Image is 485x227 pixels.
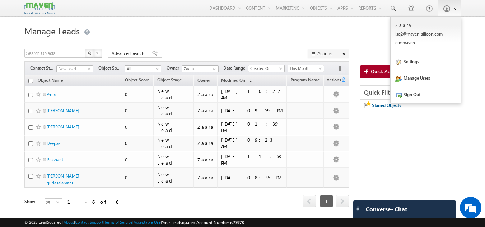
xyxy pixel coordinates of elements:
a: next [336,196,349,207]
span: select [56,200,62,204]
a: Object Stage [154,76,185,85]
div: Zaara [197,140,214,146]
a: About [64,220,74,224]
a: [PERSON_NAME] [47,108,79,113]
a: Zaara lsq2@maven-silicon.com crmmaven [391,17,461,53]
span: 1 [320,195,333,207]
a: Program Name [287,76,323,85]
span: Program Name [290,77,320,82]
a: prev [303,196,316,207]
div: [DATE] 11:53 PM [221,153,283,166]
span: 77978 [233,220,244,225]
div: [DATE] 09:23 AM [221,137,283,150]
span: Date Range [223,65,248,71]
div: 0 [125,124,150,130]
input: Check all records [28,79,33,83]
span: New Lead [57,66,91,72]
span: Owner [167,65,182,71]
img: Custom Logo [24,2,55,14]
div: [DATE] 01:39 PM [221,120,283,133]
span: prev [303,195,316,207]
span: Starred Objects [372,103,401,108]
div: 0 [125,174,150,181]
a: Venu [47,91,56,97]
a: Deepak [47,141,61,146]
a: [PERSON_NAME] [47,124,79,129]
div: New Lead [157,153,190,166]
div: Zaara [197,174,214,181]
div: 0 [125,156,150,163]
a: Prashant [47,157,63,162]
div: [DATE] 09:59 PM [221,107,283,114]
a: Modified On (sorted descending) [218,76,256,85]
div: New Lead [157,137,190,150]
span: Modified On [221,77,245,83]
div: Zaara [197,156,214,163]
a: Acceptable Use [134,220,161,224]
span: Object Score [125,77,149,82]
span: 25 [45,199,56,207]
span: Advanced Search [112,50,146,57]
span: All [125,66,159,72]
p: crmma ven [395,40,456,45]
div: Zaara [197,124,214,130]
a: This Month [288,65,324,72]
a: Contact Support [75,220,103,224]
div: New Lead [157,171,190,184]
div: New Lead [157,104,190,117]
div: [DATE] 10:22 AM [221,88,283,101]
span: Object Stage [157,77,182,82]
div: 0 [125,91,150,98]
button: ? [94,49,102,58]
a: Manage Users [391,70,461,86]
span: Quick Add Student [371,68,412,75]
span: (sorted descending) [246,78,252,84]
img: carter-drag [355,205,361,211]
span: Converse - Chat [366,206,407,212]
div: Zaara [197,91,214,98]
span: This Month [288,65,322,72]
span: Contact Stage [30,65,56,71]
div: 0 [125,107,150,114]
div: New Lead [157,88,190,101]
div: New Lead [157,120,190,133]
button: Actions [308,49,349,58]
span: Created On [248,65,283,72]
p: Zaara [395,22,456,28]
a: Object Name [34,76,66,86]
div: 1 - 6 of 6 [67,198,118,206]
p: lsq2@ maven -sili con.c om [395,31,456,37]
div: Show [24,198,39,205]
div: Quick Filters [360,86,461,100]
span: Manage Leads [24,25,80,37]
a: Quick Add Student [360,65,461,78]
span: Object Source [98,65,125,71]
img: Search [88,51,91,55]
div: Zaara [197,107,214,114]
a: Show All Items [209,66,218,73]
span: Your Leadsquared Account Number is [162,220,244,225]
span: © 2025 LeadSquared | | | | | [24,219,244,226]
a: [PERSON_NAME] gudasalamani [47,173,79,185]
div: [DATE] 08:35 PM [221,174,283,181]
a: Object Score [121,76,153,85]
a: Sign Out [391,86,461,103]
span: Actions [324,76,341,85]
span: Owner [197,77,210,83]
a: All [125,65,161,72]
span: ? [96,50,99,56]
a: Settings [391,53,461,70]
a: New Lead [56,65,93,72]
a: Created On [248,65,285,72]
a: Terms of Service [104,220,132,224]
input: Type to Search [182,65,219,72]
span: next [336,195,349,207]
div: 0 [125,140,150,146]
